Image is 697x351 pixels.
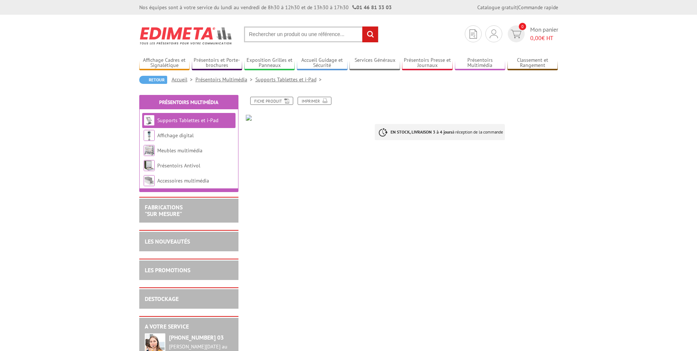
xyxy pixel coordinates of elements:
a: Meubles multimédia [157,147,202,154]
h2: A votre service [145,323,233,330]
a: Accueil Guidage et Sécurité [297,57,348,69]
span: 0,00 [530,34,542,42]
img: Accessoires multimédia [144,175,155,186]
a: Présentoirs Antivol [157,162,200,169]
a: DESTOCKAGE [145,295,179,302]
img: devis rapide [490,29,498,38]
a: Présentoirs Multimédia [159,99,218,106]
img: devis rapide [470,29,477,39]
div: Nos équipes sont à votre service du lundi au vendredi de 8h30 à 12h30 et de 13h30 à 17h30 [139,4,392,11]
strong: EN STOCK, LIVRAISON 3 à 4 jours [391,129,452,135]
a: Supports Tablettes et i-Pad [157,117,218,124]
a: Accessoires multimédia [157,177,209,184]
a: Présentoirs Multimédia [195,76,255,83]
strong: 01 46 81 33 03 [352,4,392,11]
img: Edimeta [139,22,233,49]
span: € HT [530,34,558,42]
a: Imprimer [298,97,331,105]
span: Mon panier [530,25,558,42]
a: Commande rapide [518,4,558,11]
a: Supports Tablettes et i-Pad [255,76,324,83]
img: Meubles multimédia [144,145,155,156]
a: Fiche produit [250,97,293,105]
div: | [477,4,558,11]
img: devis rapide [511,30,521,38]
strong: [PHONE_NUMBER] 03 [169,334,224,341]
p: à réception de la commande [375,124,505,140]
a: Retour [139,76,167,84]
input: Rechercher un produit ou une référence... [244,26,378,42]
a: LES NOUVEAUTÉS [145,238,190,245]
a: Catalogue gratuit [477,4,517,11]
a: FABRICATIONS"Sur Mesure" [145,203,183,217]
a: Affichage Cadres et Signalétique [139,57,190,69]
img: Supports Tablettes et i-Pad [144,115,155,126]
a: Classement et Rangement [507,57,558,69]
a: LES PROMOTIONS [145,266,190,274]
span: 0 [519,23,526,30]
a: Accueil [172,76,195,83]
a: Exposition Grilles et Panneaux [244,57,295,69]
img: Affichage digital [144,130,155,141]
a: Présentoirs et Porte-brochures [192,57,242,69]
img: Présentoirs Antivol [144,160,155,171]
a: Présentoirs Multimédia [455,57,506,69]
input: rechercher [362,26,378,42]
a: devis rapide 0 Mon panier 0,00€ HT [506,25,558,42]
a: Présentoirs Presse et Journaux [402,57,453,69]
a: Services Généraux [349,57,400,69]
a: Affichage digital [157,132,194,139]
